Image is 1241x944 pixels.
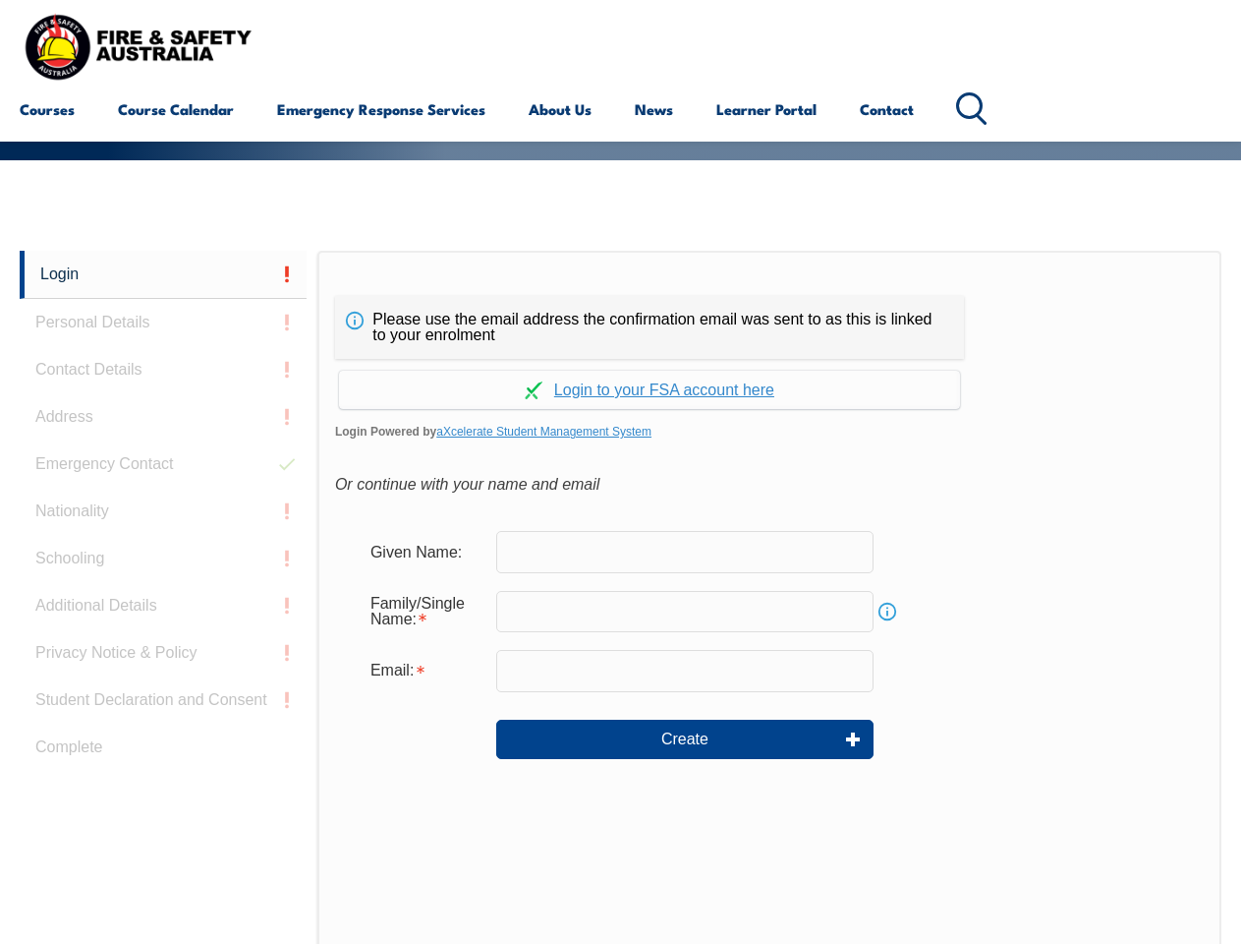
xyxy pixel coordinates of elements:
[716,86,817,133] a: Learner Portal
[860,86,914,133] a: Contact
[355,652,496,689] div: Email is required.
[355,533,496,570] div: Given Name:
[525,382,542,399] img: Log in withaxcelerate
[335,296,964,359] div: Please use the email address the confirmation email was sent to as this is linked to your enrolment
[355,585,496,638] div: Family/Single Name is required.
[20,86,75,133] a: Courses
[118,86,234,133] a: Course Calendar
[335,470,1204,500] div: Or continue with your name and email
[529,86,592,133] a: About Us
[436,425,651,439] a: aXcelerate Student Management System
[20,251,307,299] a: Login
[335,417,1204,446] span: Login Powered by
[277,86,485,133] a: Emergency Response Services
[635,86,673,133] a: News
[874,598,901,625] a: Info
[496,720,874,759] button: Create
